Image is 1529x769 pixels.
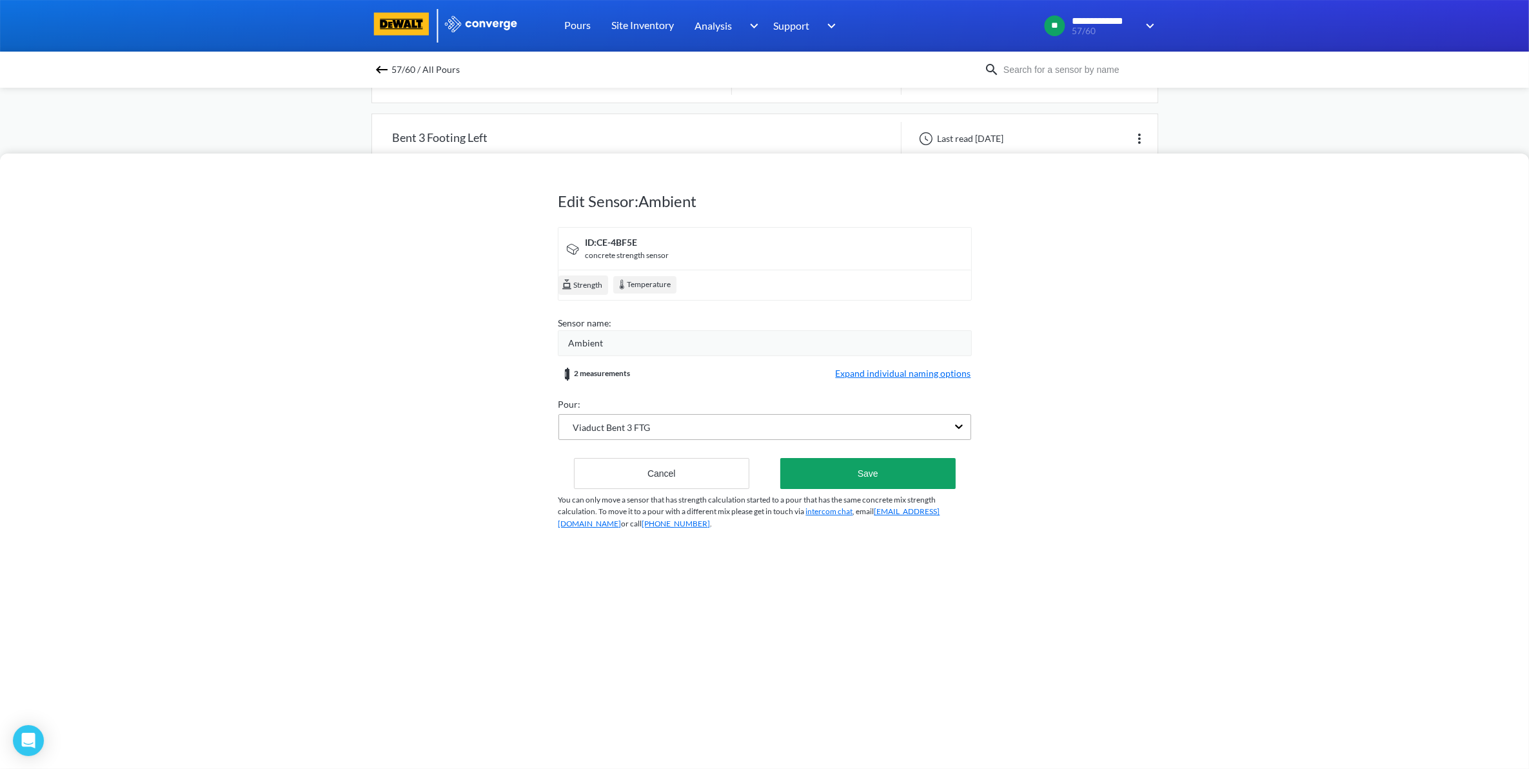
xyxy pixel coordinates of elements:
[1072,26,1138,36] span: 57/60
[741,18,762,34] img: downArrow.svg
[561,278,573,290] img: cube.svg
[559,421,651,435] span: Viaduct Bent 3 FTG
[573,279,603,292] span: Strength
[984,62,1000,77] img: icon-search.svg
[558,366,631,382] div: 2 measurements
[806,506,853,516] a: intercom chat
[444,15,518,32] img: logo_ewhite.svg
[565,241,580,257] img: signal-icon.svg
[13,725,44,756] div: Open Intercom Messenger
[569,336,604,350] span: Ambient
[819,18,840,34] img: downArrow.svg
[586,250,669,262] div: concrete strength sensor
[1000,63,1156,77] input: Search for a sensor by name
[774,17,810,34] span: Support
[558,316,971,330] div: Sensor name:
[574,458,750,489] button: Cancel
[1138,18,1158,34] img: downArrow.svg
[558,191,971,212] h1: Edit Sensor: Ambient
[558,494,971,530] p: You can only move a sensor that has strength calculation started to a pour that has the same conc...
[371,12,432,35] img: logo-dewalt.svg
[374,62,390,77] img: backspace.svg
[586,235,669,250] div: ID: CE-4BF5E
[558,397,971,412] div: Pour:
[642,519,711,528] a: [PHONE_NUMBER]
[558,366,575,382] img: measurements-group.svg
[836,366,971,382] span: Expand individual naming options
[780,458,955,489] button: Save
[695,17,733,34] span: Analysis
[392,61,460,79] span: 57/60 / All Pours
[616,279,627,290] img: temperature.svg
[613,276,676,294] div: Temperature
